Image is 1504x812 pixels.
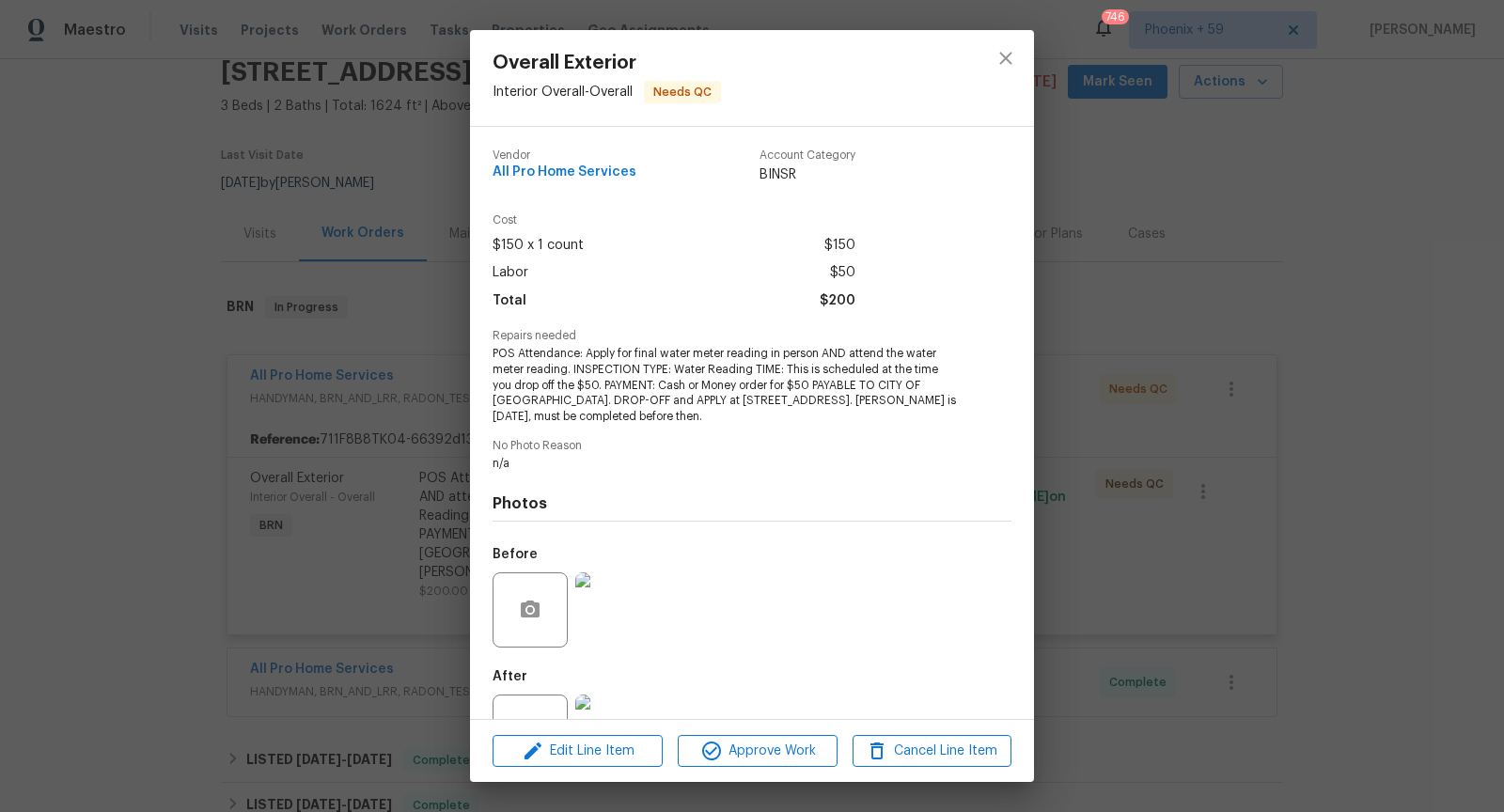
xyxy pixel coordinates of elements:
span: Vendor [493,149,636,162]
h5: After [493,670,527,683]
span: Cost [493,214,855,226]
span: Approve Work [683,740,831,763]
span: Cancel Line Item [858,740,1006,763]
span: $150 x 1 count [493,232,584,259]
span: Overall Exterior [493,53,721,73]
span: Labor [493,259,528,287]
span: Repairs needed [493,330,1011,342]
button: close [983,36,1028,81]
h5: Before [493,548,538,561]
button: Edit Line Item [493,735,663,768]
span: Account Category [760,149,855,162]
span: Interior Overall - Overall [493,86,633,99]
button: Cancel Line Item [853,735,1011,768]
span: BINSR [760,165,855,184]
span: Needs QC [646,83,719,101]
div: 746 [1105,8,1125,26]
span: $200 [820,288,855,315]
span: $150 [824,232,855,259]
span: All Pro Home Services [493,165,636,180]
span: Edit Line Item [498,740,657,763]
span: POS Attendance: Apply for final water meter reading in person AND attend the water meter reading.... [493,346,960,425]
button: Approve Work [678,735,837,768]
span: Total [493,288,526,315]
span: $50 [830,259,855,287]
h4: Photos [493,494,1011,513]
span: No Photo Reason [493,440,1011,452]
span: n/a [493,456,960,472]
